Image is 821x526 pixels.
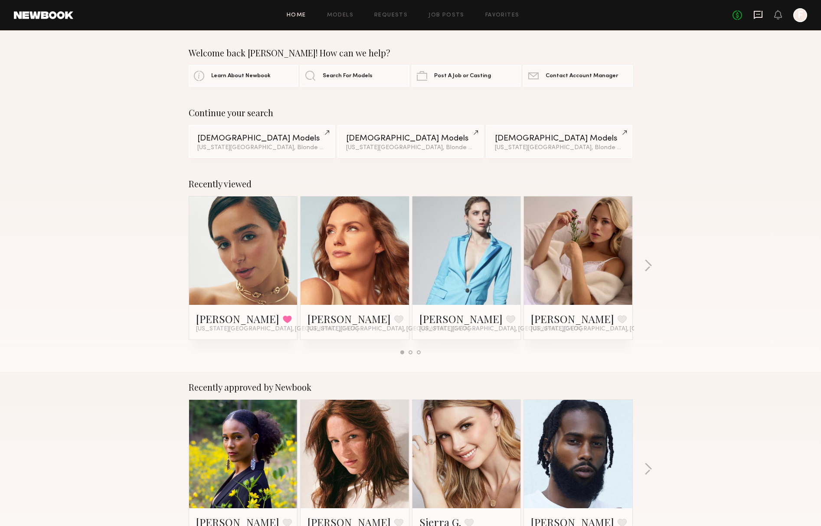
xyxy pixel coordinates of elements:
a: Contact Account Manager [523,65,632,87]
div: [US_STATE][GEOGRAPHIC_DATA], Blonde hair [346,145,475,151]
a: Search For Models [300,65,409,87]
div: [DEMOGRAPHIC_DATA] Models [197,134,326,143]
a: [PERSON_NAME] [307,312,391,326]
div: Continue your search [189,108,633,118]
span: Post A Job or Casting [434,73,491,79]
div: Welcome back [PERSON_NAME]! How can we help? [189,48,633,58]
div: Recently approved by Newbook [189,382,633,392]
a: [DEMOGRAPHIC_DATA] Models[US_STATE][GEOGRAPHIC_DATA], Blonde hair [189,125,335,158]
span: [US_STATE][GEOGRAPHIC_DATA], [GEOGRAPHIC_DATA] [531,326,693,333]
span: Learn About Newbook [211,73,271,79]
a: Post A Job or Casting [412,65,521,87]
a: [DEMOGRAPHIC_DATA] Models[US_STATE][GEOGRAPHIC_DATA], Blonde hair [486,125,632,158]
a: [PERSON_NAME] [196,312,279,326]
a: Learn About Newbook [189,65,298,87]
span: Contact Account Manager [546,73,618,79]
a: Home [287,13,306,18]
div: [US_STATE][GEOGRAPHIC_DATA], Blonde hair [495,145,624,151]
a: [PERSON_NAME] [419,312,503,326]
div: [DEMOGRAPHIC_DATA] Models [346,134,475,143]
a: Models [327,13,353,18]
div: [DEMOGRAPHIC_DATA] Models [495,134,624,143]
span: [US_STATE][GEOGRAPHIC_DATA], [GEOGRAPHIC_DATA] [196,326,358,333]
span: Search For Models [323,73,373,79]
a: Job Posts [428,13,464,18]
a: Favorites [485,13,520,18]
div: Recently viewed [189,179,633,189]
a: [DEMOGRAPHIC_DATA] Models[US_STATE][GEOGRAPHIC_DATA], Blonde hair [337,125,484,158]
a: Requests [374,13,408,18]
a: F [793,8,807,22]
span: [US_STATE][GEOGRAPHIC_DATA], [GEOGRAPHIC_DATA] [419,326,582,333]
span: [US_STATE][GEOGRAPHIC_DATA], [GEOGRAPHIC_DATA] [307,326,470,333]
a: [PERSON_NAME] [531,312,614,326]
div: [US_STATE][GEOGRAPHIC_DATA], Blonde hair [197,145,326,151]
